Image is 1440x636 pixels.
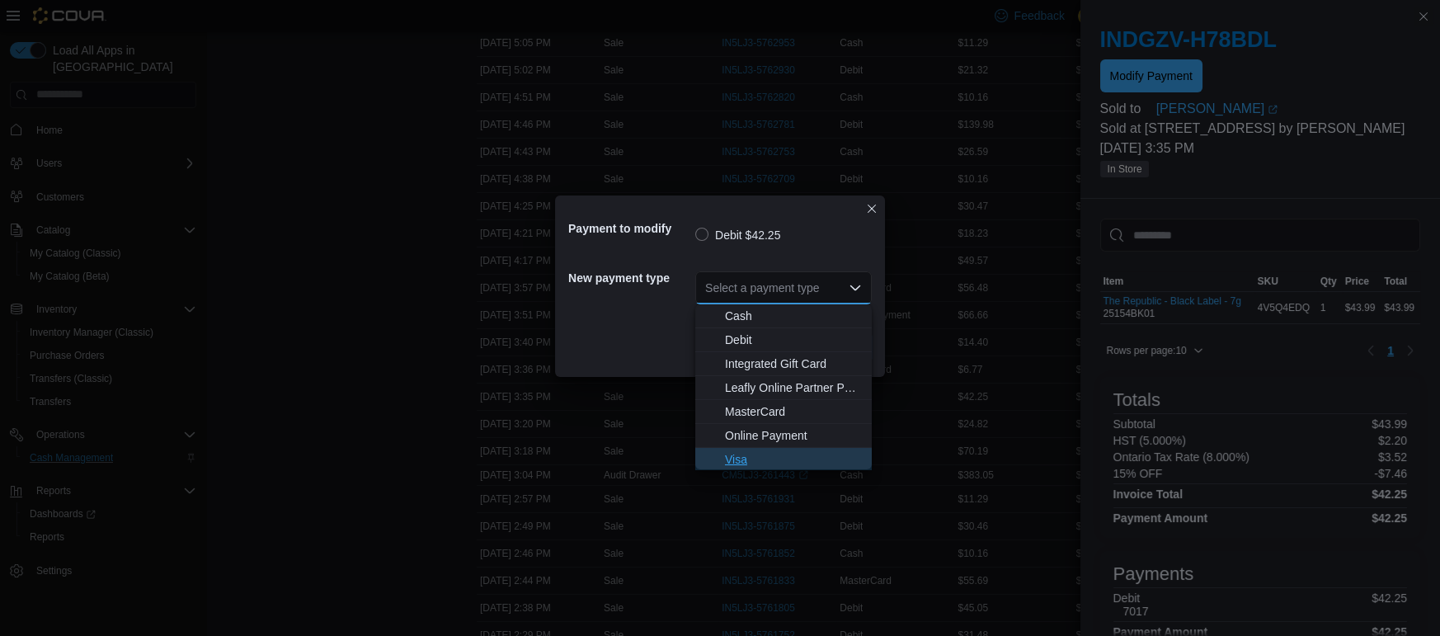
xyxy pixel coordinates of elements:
div: Choose from the following options [695,304,872,472]
span: Cash [725,308,862,324]
span: Leafly Online Partner Payment [725,379,862,396]
button: Integrated Gift Card [695,352,872,376]
button: Closes this modal window [862,199,882,219]
h5: Payment to modify [568,212,692,245]
button: Leafly Online Partner Payment [695,376,872,400]
span: MasterCard [725,403,862,420]
span: Integrated Gift Card [725,356,862,372]
button: Debit [695,328,872,352]
button: Cash [695,304,872,328]
span: Debit [725,332,862,348]
span: Online Payment [725,427,862,444]
input: Accessible screen reader label [705,278,707,298]
button: Close list of options [849,281,862,294]
span: Visa [725,451,862,468]
h5: New payment type [568,261,692,294]
button: Visa [695,448,872,472]
button: Online Payment [695,424,872,448]
button: MasterCard [695,400,872,424]
label: Debit $42.25 [695,225,780,245]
